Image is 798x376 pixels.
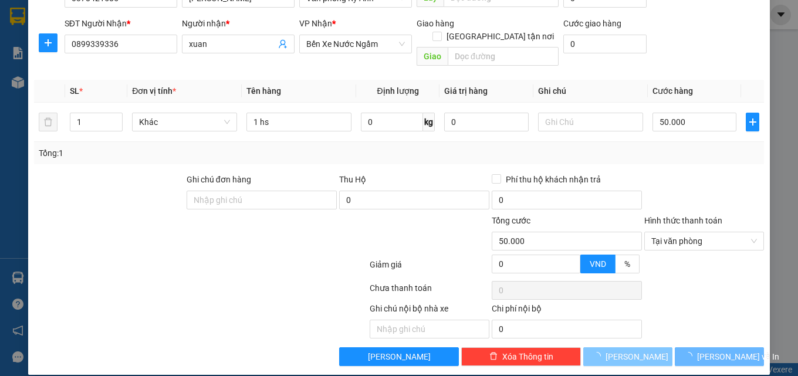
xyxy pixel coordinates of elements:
[39,113,58,131] button: delete
[652,86,693,96] span: Cước hàng
[746,117,759,127] span: plus
[39,38,57,48] span: plus
[65,17,177,30] div: SĐT Người Nhận
[444,86,488,96] span: Giá trị hàng
[746,113,759,131] button: plus
[278,39,288,49] span: user-add
[538,113,643,131] input: Ghi Chú
[187,191,337,209] input: Ghi chú đơn hàng
[461,347,581,366] button: deleteXóa Thông tin
[246,113,351,131] input: VD: Bàn, Ghế
[563,35,647,53] input: Cước giao hàng
[590,259,606,269] span: VND
[368,350,431,363] span: [PERSON_NAME]
[533,80,648,103] th: Ghi chú
[246,86,281,96] span: Tên hàng
[583,347,672,366] button: [PERSON_NAME]
[339,175,366,184] span: Thu Hộ
[675,347,764,366] button: [PERSON_NAME] và In
[442,30,559,43] span: [GEOGRAPHIC_DATA] tận nơi
[187,175,251,184] label: Ghi chú đơn hàng
[339,347,459,366] button: [PERSON_NAME]
[299,19,332,28] span: VP Nhận
[39,33,58,52] button: plus
[492,216,530,225] span: Tổng cước
[368,282,491,302] div: Chưa thanh toán
[651,232,757,250] span: Tại văn phòng
[417,47,448,66] span: Giao
[417,19,454,28] span: Giao hàng
[306,35,405,53] span: Bến Xe Nước Ngầm
[70,86,79,96] span: SL
[368,258,491,279] div: Giảm giá
[139,113,230,131] span: Khác
[492,302,642,320] div: Chi phí nội bộ
[684,352,697,360] span: loading
[593,352,606,360] span: loading
[370,320,489,338] input: Nhập ghi chú
[606,350,668,363] span: [PERSON_NAME]
[370,302,489,320] div: Ghi chú nội bộ nhà xe
[489,352,498,361] span: delete
[697,350,779,363] span: [PERSON_NAME] và In
[182,17,295,30] div: Người nhận
[563,19,621,28] label: Cước giao hàng
[644,216,722,225] label: Hình thức thanh toán
[39,147,309,160] div: Tổng: 1
[501,173,606,186] span: Phí thu hộ khách nhận trả
[448,47,559,66] input: Dọc đường
[423,113,435,131] span: kg
[502,350,553,363] span: Xóa Thông tin
[444,113,529,131] input: 0
[624,259,630,269] span: %
[377,86,419,96] span: Định lượng
[132,86,176,96] span: Đơn vị tính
